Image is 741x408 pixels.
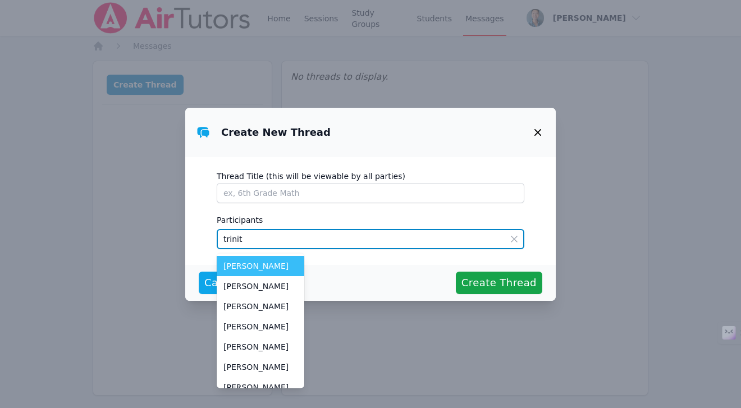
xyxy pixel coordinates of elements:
span: Create Thread [461,275,537,291]
span: [PERSON_NAME] [223,382,298,393]
span: [PERSON_NAME] [223,260,298,272]
input: ex, 6th Grade Math [217,183,524,203]
button: Create Thread [456,272,542,294]
label: Thread Title (this will be viewable by all parties) [217,166,524,183]
span: [PERSON_NAME] [223,361,298,373]
span: [PERSON_NAME] [223,321,298,332]
label: Participants [217,210,524,227]
h3: Create New Thread [221,126,331,139]
span: [PERSON_NAME] [223,281,298,292]
button: Cancel [199,272,246,294]
span: [PERSON_NAME] [223,341,298,352]
span: [PERSON_NAME] [223,301,298,312]
input: Search... [217,229,524,249]
span: Cancel [204,275,240,291]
